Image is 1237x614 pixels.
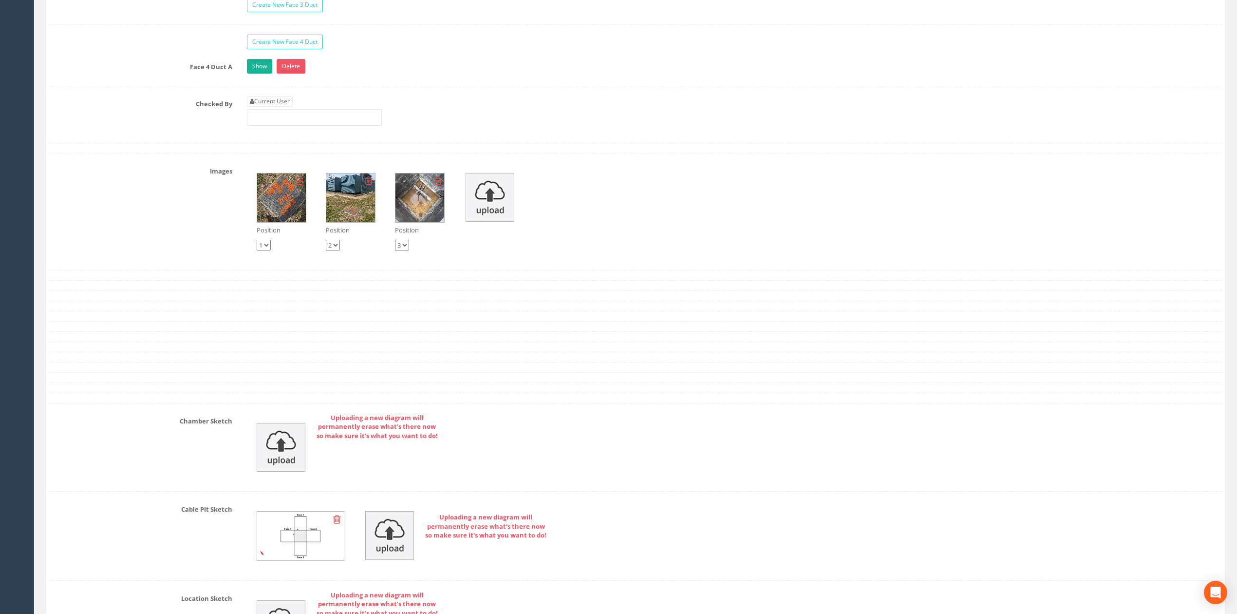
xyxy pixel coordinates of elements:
[365,511,414,560] img: upload_icon.png
[41,96,240,109] label: Checked By
[247,59,272,74] a: Show
[257,512,344,560] img: 73058a17-d076-9e86-5db5-50b1e9123667_73058a17-d076-9e86-5db5-50b1e9123667_renderedCablePitSketch.jpg
[326,226,375,235] p: Position
[277,59,305,74] a: Delete
[257,423,305,472] img: upload_icon.png
[466,173,514,222] img: upload_icon.png
[326,173,375,222] img: 73058a17-d076-9e86-5db5-50b1e9123667_a68a7ee0-2111-22e1-5cea-d5c4fac04913_thumb.jpg
[41,163,240,176] label: Images
[41,501,240,514] label: Cable Pit Sketch
[317,413,438,440] strong: Uploading a new diagram will permanently erase what's there now so make sure it's what you want t...
[257,226,306,235] p: Position
[41,59,240,72] label: Face 4 Duct A
[247,96,293,107] a: Current User
[247,35,323,49] a: Create New Face 4 Duct
[395,173,444,222] img: 73058a17-d076-9e86-5db5-50b1e9123667_56016379-8e9a-2230-4d2b-8282daff9ab5_thumb.jpg
[257,173,306,222] img: 73058a17-d076-9e86-5db5-50b1e9123667_e7090d0b-c1e2-8fa9-8c0d-2aa8bd55d8da_thumb.jpg
[395,226,445,235] p: Position
[425,513,546,539] strong: Uploading a new diagram will permanently erase what's there now so make sure it's what you want t...
[41,591,240,603] label: Location Sketch
[41,413,240,426] label: Chamber Sketch
[1204,581,1227,604] div: Open Intercom Messenger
